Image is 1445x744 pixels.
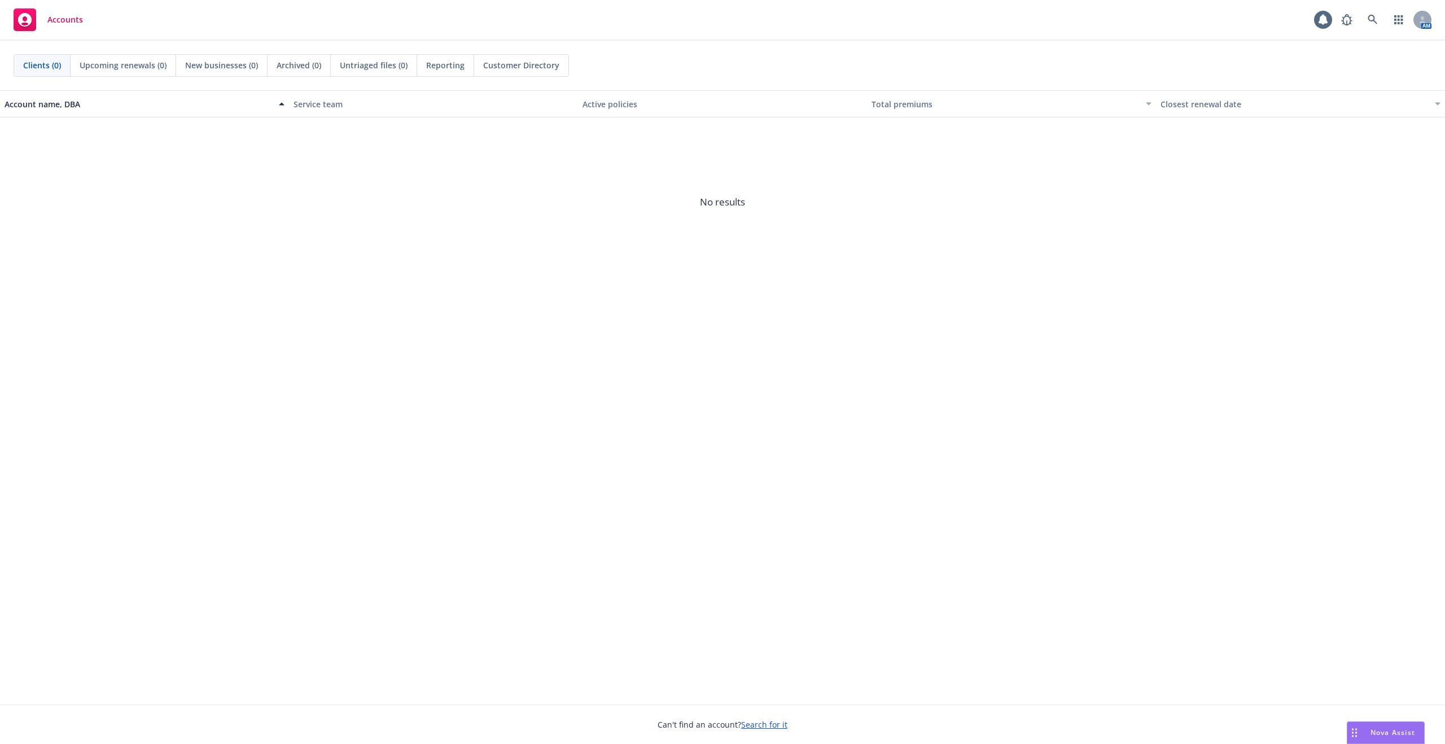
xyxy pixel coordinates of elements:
span: New businesses (0) [185,59,258,71]
span: Archived (0) [277,59,321,71]
div: Drag to move [1347,722,1361,743]
span: Customer Directory [483,59,559,71]
span: Upcoming renewals (0) [80,59,167,71]
span: Clients (0) [23,59,61,71]
button: Nova Assist [1347,721,1425,744]
span: Untriaged files (0) [340,59,408,71]
span: Nova Assist [1370,728,1415,737]
span: Accounts [47,15,83,24]
a: Accounts [9,4,87,36]
div: Active policies [583,98,862,110]
button: Closest renewal date [1156,90,1445,117]
a: Switch app [1387,8,1410,31]
a: Report a Bug [1335,8,1358,31]
div: Account name, DBA [5,98,272,110]
button: Active policies [578,90,867,117]
div: Closest renewal date [1161,98,1428,110]
div: Service team [294,98,573,110]
span: Reporting [426,59,465,71]
button: Service team [289,90,578,117]
span: Can't find an account? [658,719,787,730]
a: Search for it [741,719,787,730]
a: Search [1361,8,1384,31]
button: Total premiums [867,90,1156,117]
div: Total premiums [872,98,1139,110]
